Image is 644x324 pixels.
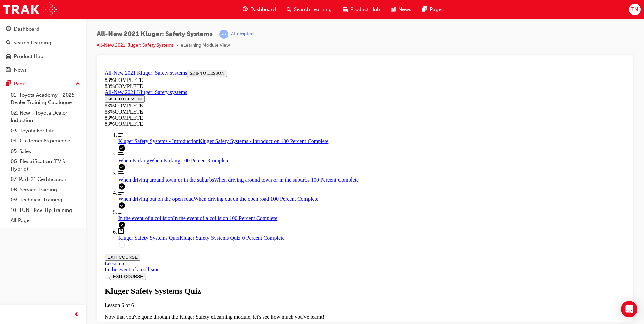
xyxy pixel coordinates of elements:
[13,39,51,47] div: Search Learning
[3,36,97,42] div: 83 % COMPLETE
[3,210,8,212] button: Toggle Course Overview
[85,3,125,10] button: SKIP TO LESSON
[47,91,127,96] span: When Parking 100 Percent Complete
[8,174,83,185] a: 07. Parts21 Certification
[219,30,228,39] span: learningRecordVerb_ATTEMPT-icon
[8,215,83,226] a: All Pages
[14,25,39,33] div: Dashboard
[16,129,92,135] span: When driving out on the open road
[3,16,523,22] div: 83 % COMPLETE
[3,65,523,181] nav: Course Outline
[8,185,83,195] a: 08. Service Training
[243,5,248,14] span: guage-icon
[14,80,28,88] div: Pages
[181,42,230,50] li: eLearning Module View
[16,71,97,77] span: Kluger Safety Systems - Introduction
[422,5,427,14] span: pages-icon
[8,136,83,146] a: 04. Customer Experience
[112,110,257,116] span: When driving around town or in the suburbs 100 Percent Complete
[3,220,523,229] div: Kluger Safety Systems Quiz
[8,108,83,126] a: 02. New - Toyota Dealer Induction
[16,85,523,97] a: When Parking 100 Percent Complete
[3,48,523,54] div: 83 % COMPLETE
[3,64,83,76] a: News
[3,22,97,48] section: Course Information
[77,168,183,174] span: Kluger Safety Systems Quiz 0 Percent Complete
[71,148,175,154] span: In the event of a collision 100 Percent Complete
[3,194,58,206] div: Lesson 5 -
[16,161,523,174] a: Kluger Safety Systems Quiz 0 Percent Complete
[3,28,43,36] button: SKIP TO LESSON
[8,126,83,136] a: 03. Toyota For Life
[8,206,44,213] button: EXIT COURSE
[3,247,523,253] p: Now that you've gone through the Kluger Safety eLearning module, let's see how much you've learnt!
[237,3,281,17] a: guage-iconDashboard
[3,3,523,22] section: Course Information
[76,79,80,88] span: up-icon
[16,123,523,135] a: When driving out on the open road 100 Percent Complete
[16,104,523,116] a: When driving around town or in the suburbs 100 Percent Complete
[398,6,411,13] span: News
[3,23,83,35] a: Dashboard
[430,6,444,13] span: Pages
[350,6,380,13] span: Product Hub
[16,148,71,154] span: In the event of a collision
[3,3,523,181] section: Course Overview
[16,110,112,116] span: When driving around town or in the suburbs
[16,168,77,174] span: Kluger Safety Systems Quiz
[3,22,85,28] a: All-New 2021 Kluger: Safety systems
[621,301,637,317] div: Open Intercom Messenger
[3,200,58,206] div: In the event of a collision
[8,156,83,174] a: 06. Electrification (EV & Hybrid)
[16,142,523,154] a: In the event of a collision 100 Percent Complete
[8,90,83,108] a: 01. Toyota Academy - 2025 Dealer Training Catalogue
[8,205,83,216] a: 10. TUNE Rev-Up Training
[631,6,638,13] span: TN
[215,30,217,38] span: |
[97,71,226,77] span: Kluger Safety Systems - Introduction 100 Percent Complete
[3,37,83,49] a: Search Learning
[629,4,641,15] button: TN
[250,6,276,13] span: Dashboard
[6,26,11,32] span: guage-icon
[14,53,43,60] div: Product Hub
[97,42,174,48] a: All-New 2021 Kluger: Safety Systems
[343,5,348,14] span: car-icon
[231,31,254,37] div: Attempted
[6,40,11,46] span: search-icon
[16,91,47,96] span: When Parking
[281,3,337,17] a: search-iconSearch Learning
[6,81,11,87] span: pages-icon
[3,22,83,77] button: DashboardSearch LearningProduct HubNews
[3,54,523,60] div: 83 % COMPLETE
[3,187,38,194] button: EXIT COURSE
[3,2,57,17] img: Trak
[6,54,11,60] span: car-icon
[92,129,216,135] span: When driving out on the open road 100 Percent Complete
[16,65,523,77] a: Kluger Safety Systems - Introduction 100 Percent Complete
[6,67,11,73] span: news-icon
[3,235,523,241] div: Lesson 6 of 6
[287,5,291,14] span: search-icon
[14,66,27,74] div: News
[3,3,85,9] a: All-New 2021 Kluger: Safety systems
[3,77,83,90] button: Pages
[3,42,97,48] div: 83 % COMPLETE
[417,3,449,17] a: pages-iconPages
[337,3,385,17] a: car-iconProduct Hub
[385,3,417,17] a: news-iconNews
[8,146,83,157] a: 05. Sales
[3,50,83,63] a: Product Hub
[74,311,79,319] span: prev-icon
[3,10,523,16] div: 83 % COMPLETE
[8,195,83,205] a: 09. Technical Training
[391,5,396,14] span: news-icon
[97,30,213,38] span: All-New 2021 Kluger: Safety Systems
[3,194,58,206] a: Lesson 5 - In the event of a collision
[294,6,332,13] span: Search Learning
